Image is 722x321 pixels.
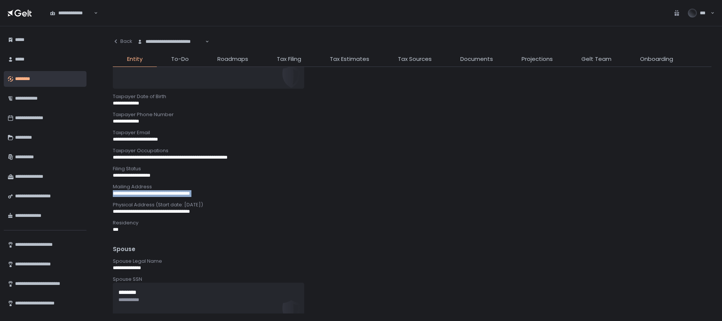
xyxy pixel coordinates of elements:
[171,55,189,64] span: To-Do
[45,5,98,21] div: Search for option
[113,111,711,118] div: Taxpayer Phone Number
[113,220,711,226] div: Residency
[460,55,493,64] span: Documents
[113,93,711,100] div: Taxpayer Date of Birth
[640,55,673,64] span: Onboarding
[127,55,143,64] span: Entity
[113,201,711,208] div: Physical Address (Start date: [DATE])
[522,55,553,64] span: Projections
[113,165,711,172] div: Filing Status
[113,276,711,283] div: Spouse SSN
[113,258,711,265] div: Spouse Legal Name
[113,147,711,154] div: Taxpayer Occupations
[581,55,611,64] span: Gelt Team
[132,34,209,50] div: Search for option
[277,55,301,64] span: Tax Filing
[113,129,711,136] div: Taxpayer Email
[113,183,711,190] div: Mailing Address
[113,34,132,49] button: Back
[330,55,369,64] span: Tax Estimates
[113,245,711,254] div: Spouse
[398,55,432,64] span: Tax Sources
[113,38,132,45] div: Back
[217,55,248,64] span: Roadmaps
